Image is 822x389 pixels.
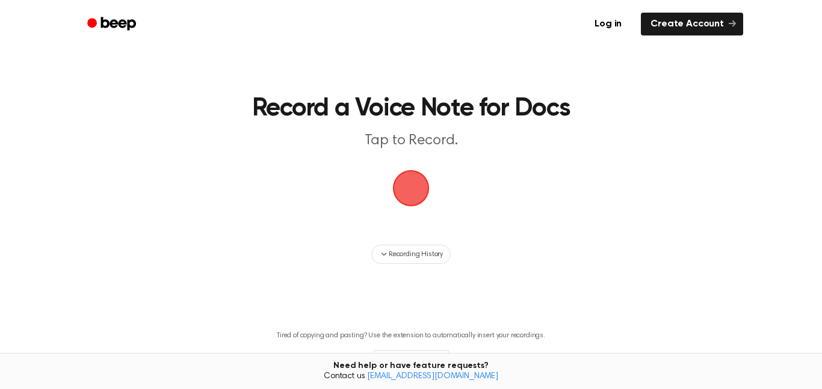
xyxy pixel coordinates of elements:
p: Tired of copying and pasting? Use the extension to automatically insert your recordings. [277,331,545,340]
span: Contact us [7,372,815,382]
img: Beep Logo [393,170,429,206]
p: Tap to Record. [180,131,642,151]
a: Beep [79,13,147,36]
a: Log in [583,10,634,38]
a: Create Account [641,13,743,35]
a: [EMAIL_ADDRESS][DOMAIN_NAME] [367,372,498,381]
h1: Record a Voice Note for Docs [130,96,692,121]
button: Recording History [371,245,451,264]
span: Recording History [389,249,443,260]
